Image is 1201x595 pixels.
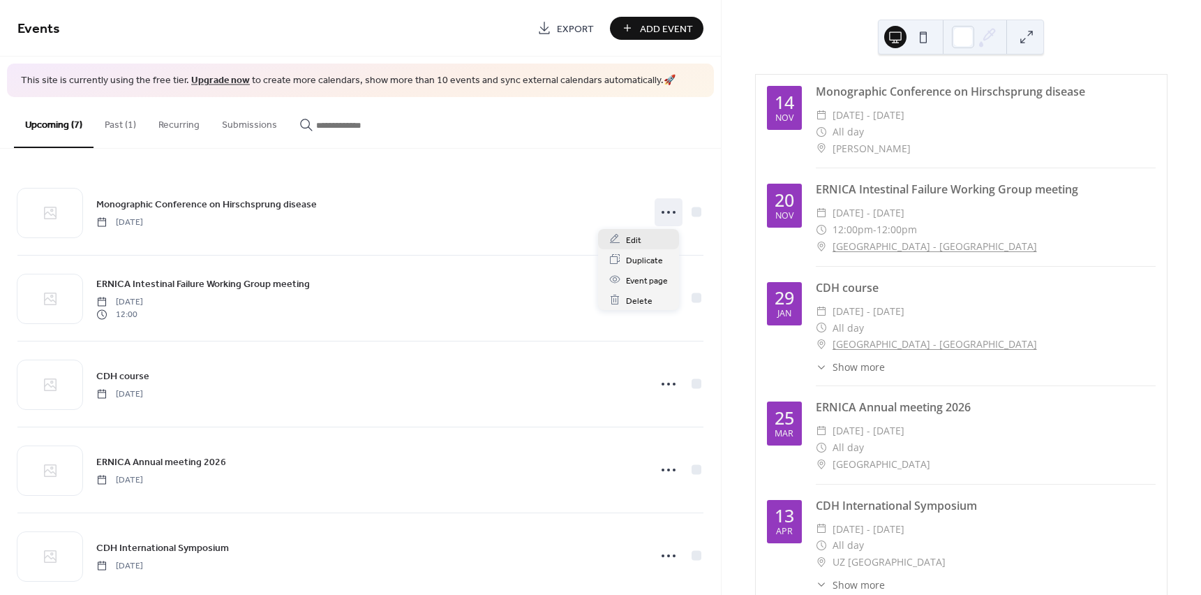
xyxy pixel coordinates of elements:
[14,97,94,148] button: Upcoming (7)
[833,578,885,592] span: Show more
[626,273,668,288] span: Event page
[96,295,143,308] span: [DATE]
[96,541,229,555] span: CDH International Symposium
[816,221,827,238] div: ​
[816,279,1156,296] div: CDH course
[816,578,827,592] div: ​
[776,527,793,536] div: Apr
[557,22,594,36] span: Export
[833,140,911,157] span: [PERSON_NAME]
[816,497,1156,514] div: CDH International Symposium
[816,107,827,124] div: ​
[191,71,250,90] a: Upgrade now
[775,212,793,221] div: Nov
[17,15,60,43] span: Events
[147,97,211,147] button: Recurring
[816,238,827,255] div: ​
[777,309,791,318] div: Jan
[610,17,703,40] button: Add Event
[640,22,693,36] span: Add Event
[775,114,793,123] div: Nov
[775,94,794,111] div: 14
[96,368,149,384] a: CDH course
[816,181,1156,198] div: ERNICA Intestinal Failure Working Group meeting
[876,221,917,238] span: 12:00pm
[816,521,827,538] div: ​
[833,336,1037,353] a: [GEOGRAPHIC_DATA] - [GEOGRAPHIC_DATA]
[775,191,794,209] div: 20
[96,454,226,470] a: ERNICA Annual meeting 2026
[96,559,143,572] span: [DATE]
[816,537,827,554] div: ​
[816,303,827,320] div: ​
[211,97,288,147] button: Submissions
[626,233,641,247] span: Edit
[833,521,904,538] span: [DATE] - [DATE]
[21,74,676,88] span: This site is currently using the free tier. to create more calendars, show more than 10 events an...
[816,336,827,353] div: ​
[833,320,864,337] span: All day
[96,196,317,212] a: Monographic Conference on Hirschsprung disease
[833,537,864,554] span: All day
[816,124,827,140] div: ​
[816,360,827,374] div: ​
[816,360,885,374] button: ​Show more
[833,554,946,571] span: UZ [GEOGRAPHIC_DATA]
[775,409,794,427] div: 25
[816,320,827,337] div: ​
[873,221,876,238] span: -
[816,399,1156,416] div: ERNICA Annual meeting 2026
[96,216,143,228] span: [DATE]
[96,455,226,469] span: ERNICA Annual meeting 2026
[94,97,147,147] button: Past (1)
[833,107,904,124] span: [DATE] - [DATE]
[833,439,864,456] span: All day
[816,439,827,456] div: ​
[626,253,663,267] span: Duplicate
[816,83,1156,100] div: Monographic Conference on Hirschsprung disease
[527,17,604,40] a: Export
[96,473,143,486] span: [DATE]
[775,429,793,439] div: Mar
[833,303,904,320] span: [DATE] - [DATE]
[96,197,317,212] span: Monographic Conference on Hirschsprung disease
[816,205,827,221] div: ​
[816,554,827,571] div: ​
[816,423,827,439] div: ​
[96,540,229,556] a: CDH International Symposium
[833,360,885,374] span: Show more
[96,277,310,291] span: ERNICA Intestinal Failure Working Group meeting
[833,221,873,238] span: 12:00pm
[833,238,1037,255] a: [GEOGRAPHIC_DATA] - [GEOGRAPHIC_DATA]
[775,289,794,307] div: 29
[833,124,864,140] span: All day
[96,388,143,400] span: [DATE]
[833,423,904,439] span: [DATE] - [DATE]
[96,276,310,292] a: ERNICA Intestinal Failure Working Group meeting
[816,578,885,592] button: ​Show more
[833,205,904,221] span: [DATE] - [DATE]
[816,140,827,157] div: ​
[96,309,143,321] span: 12:00
[833,456,930,473] span: [GEOGRAPHIC_DATA]
[816,456,827,473] div: ​
[626,293,652,308] span: Delete
[775,507,794,524] div: 13
[96,369,149,383] span: CDH course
